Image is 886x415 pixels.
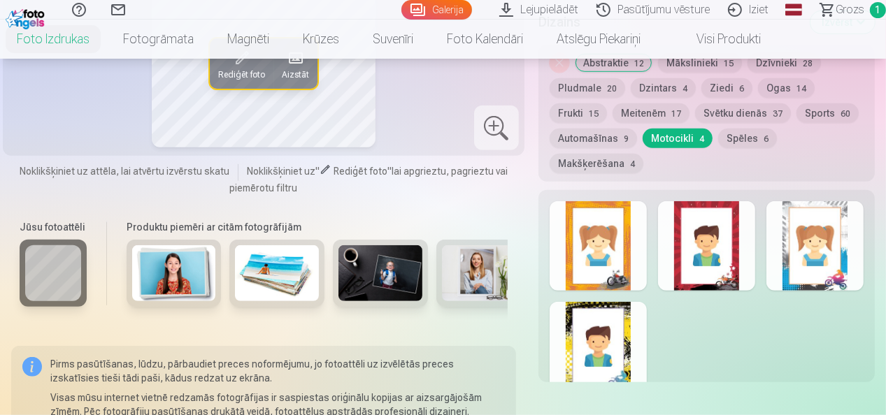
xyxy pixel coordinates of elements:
[764,134,769,144] span: 6
[803,59,813,68] span: 28
[550,78,625,98] button: Pludmale20
[210,38,273,89] button: Rediģēt foto
[870,2,886,18] span: 1
[748,53,821,73] button: Dzīvnieki28
[836,1,864,18] span: Grozs
[50,357,505,385] p: Pirms pasūtīšanas, lūdzu, pārbaudiet preces noformējumu, jo fotoattēli uz izvēlētās preces izskat...
[758,78,815,98] button: Ogas14
[273,38,317,89] button: Aizstāt
[671,109,681,119] span: 17
[282,69,309,80] span: Aizstāt
[613,103,689,123] button: Meitenēm17
[796,84,806,94] span: 14
[796,103,859,123] button: Sports60
[773,109,783,119] span: 37
[247,166,315,177] span: Noklikšķiniet uz
[575,53,652,73] button: Abstraktie12
[20,164,229,178] span: Noklikšķiniet uz attēla, lai atvērtu izvērstu skatu
[701,78,752,98] button: Ziedi6
[550,129,637,148] button: Automašīnas9
[286,20,356,59] a: Krūzes
[121,220,508,234] h6: Produktu piemēri ar citām fotogrāfijām
[589,109,599,119] span: 15
[20,220,87,234] h6: Jūsu fotoattēli
[841,109,850,119] span: 60
[106,20,210,59] a: Fotogrāmata
[631,78,696,98] button: Dzintars4
[387,166,392,177] span: "
[550,154,643,173] button: Makšķerēšana4
[315,166,320,177] span: "
[334,166,387,177] span: Rediģēt foto
[695,103,791,123] button: Svētku dienās37
[699,134,704,144] span: 4
[356,20,430,59] a: Suvenīri
[630,159,635,169] span: 4
[624,134,629,144] span: 9
[724,59,734,68] span: 15
[634,59,644,68] span: 12
[210,20,286,59] a: Magnēti
[643,129,713,148] button: Motocikli4
[6,6,48,29] img: /fa1
[540,20,657,59] a: Atslēgu piekariņi
[430,20,540,59] a: Foto kalendāri
[607,84,617,94] span: 20
[739,84,744,94] span: 6
[658,53,742,73] button: Mākslinieki15
[683,84,687,94] span: 4
[657,20,778,59] a: Visi produkti
[218,69,265,80] span: Rediģēt foto
[718,129,777,148] button: Spēles6
[550,103,607,123] button: Frukti15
